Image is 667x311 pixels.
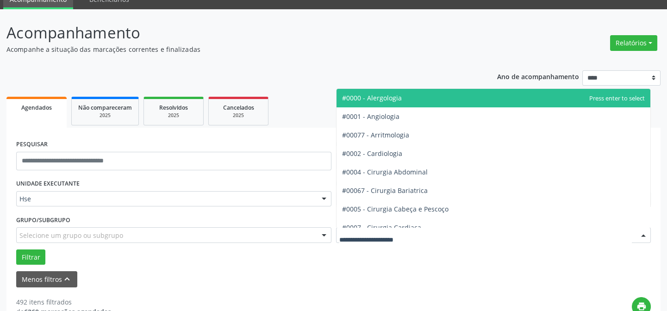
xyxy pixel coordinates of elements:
[62,274,72,284] i: keyboard_arrow_up
[6,44,464,54] p: Acompanhe a situação das marcações correntes e finalizadas
[497,70,579,82] p: Ano de acompanhamento
[223,104,254,112] span: Cancelados
[19,230,123,240] span: Selecione um grupo ou subgrupo
[16,137,48,152] label: PESQUISAR
[19,194,312,204] span: Hse
[342,149,402,158] span: #0002 - Cardiologia
[610,35,657,51] button: Relatórios
[342,205,449,213] span: #0005 - Cirurgia Cabeça e Pescoço
[342,112,399,121] span: #0001 - Angiologia
[159,104,188,112] span: Resolvidos
[21,104,52,112] span: Agendados
[16,249,45,265] button: Filtrar
[215,112,262,119] div: 2025
[16,177,80,191] label: UNIDADE EXECUTANTE
[78,112,132,119] div: 2025
[78,104,132,112] span: Não compareceram
[342,186,428,195] span: #00067 - Cirurgia Bariatrica
[150,112,197,119] div: 2025
[16,213,70,227] label: Grupo/Subgrupo
[342,223,421,232] span: #0007 - Cirurgia Cardiaca
[342,168,428,176] span: #0004 - Cirurgia Abdominal
[16,271,77,287] button: Menos filtroskeyboard_arrow_up
[342,131,409,139] span: #00077 - Arritmologia
[342,93,402,102] span: #0000 - Alergologia
[6,21,464,44] p: Acompanhamento
[16,297,111,307] div: 492 itens filtrados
